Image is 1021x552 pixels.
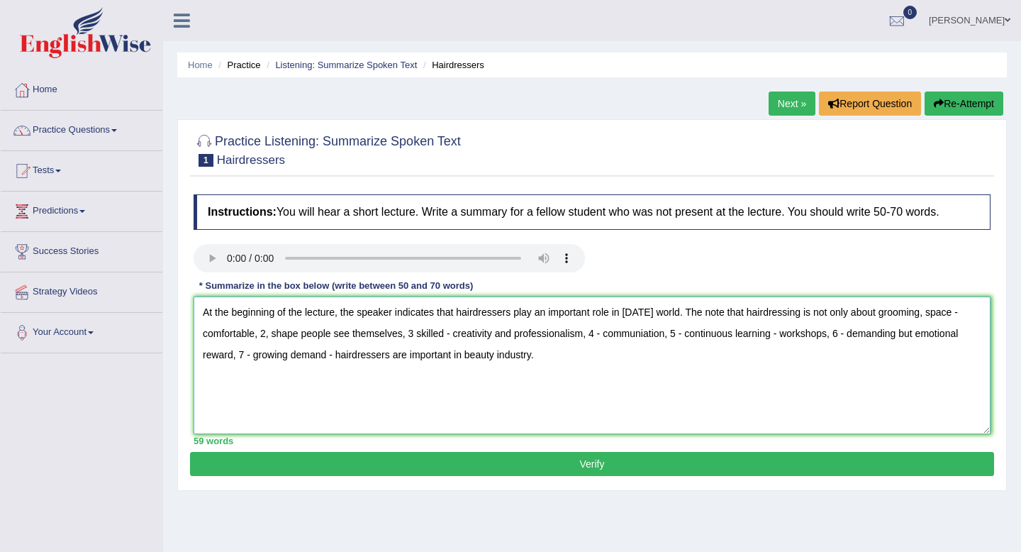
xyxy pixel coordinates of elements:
[420,58,484,72] li: Hairdressers
[199,154,213,167] span: 1
[1,313,162,348] a: Your Account
[217,153,285,167] small: Hairdressers
[925,92,1003,116] button: Re-Attempt
[194,131,461,167] h2: Practice Listening: Summarize Spoken Text
[1,70,162,106] a: Home
[903,6,917,19] span: 0
[215,58,260,72] li: Practice
[1,232,162,267] a: Success Stories
[275,60,417,70] a: Listening: Summarize Spoken Text
[819,92,921,116] button: Report Question
[1,151,162,187] a: Tests
[1,111,162,146] a: Practice Questions
[194,434,991,448] div: 59 words
[1,192,162,227] a: Predictions
[208,206,277,218] b: Instructions:
[769,92,815,116] a: Next »
[190,452,994,476] button: Verify
[188,60,213,70] a: Home
[194,194,991,230] h4: You will hear a short lecture. Write a summary for a fellow student who was not present at the le...
[194,280,479,293] div: * Summarize in the box below (write between 50 and 70 words)
[1,272,162,308] a: Strategy Videos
